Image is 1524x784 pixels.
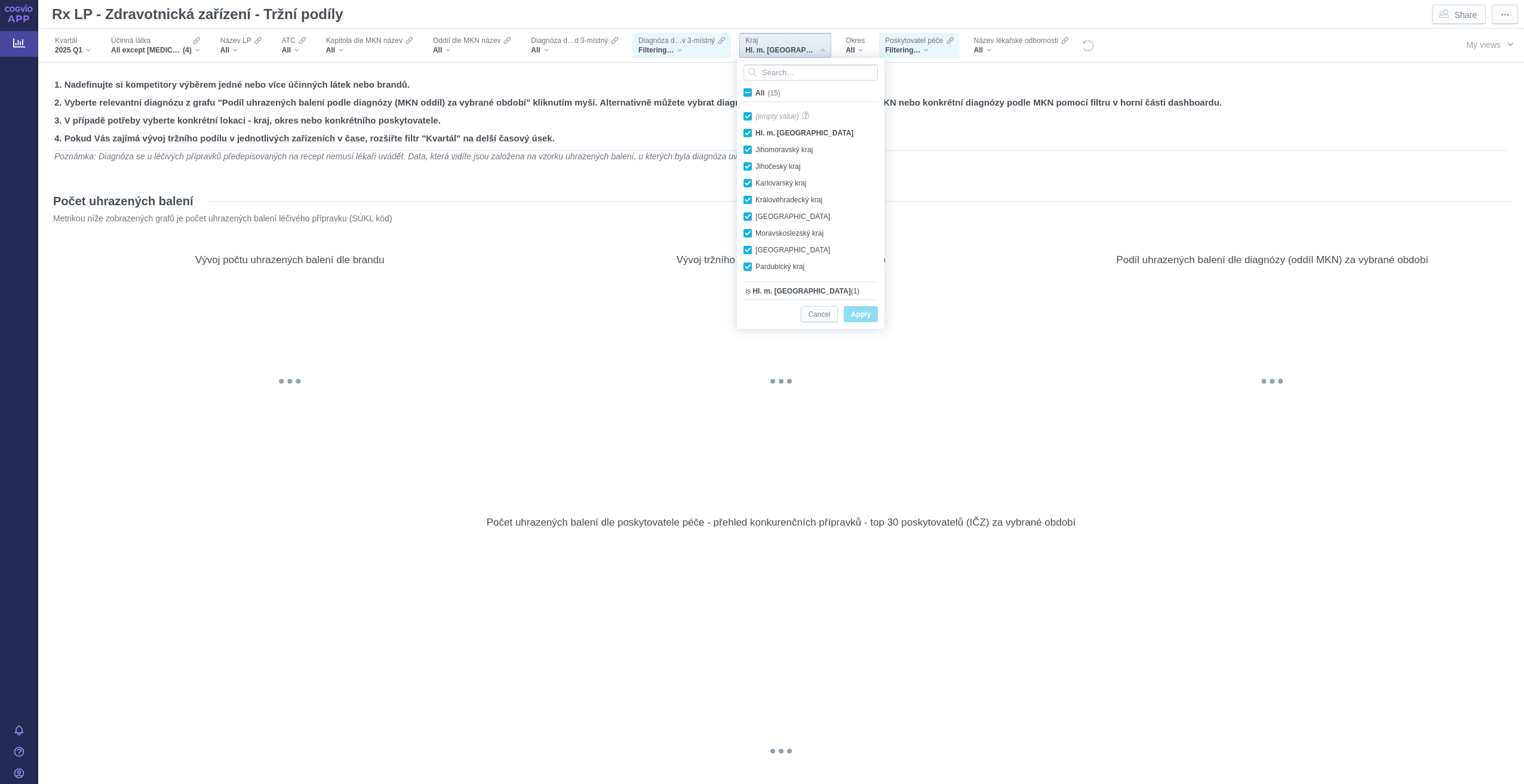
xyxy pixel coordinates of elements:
button: More actions [1492,5,1518,24]
p: Metrikou níže zobrazených grafů je počet uhrazených balení léčivého přípravku (SÚKL kód) [53,213,1436,224]
h2: 2. Vyberte relevantní diagnózu z grafu "Podíl uhrazených balení podle diagnózy (MKN oddíl) za vyb... [54,97,1508,109]
button: Reset all filters [1081,39,1095,53]
span: All except [MEDICAL_DATA], [MEDICAL_DATA]-ETEXILÁT, [GEOGRAPHIC_DATA], [MEDICAL_DATA] [111,45,183,55]
div: More actions [514,227,536,249]
div: Název LPAll [214,33,268,58]
span: ⋯ [1501,9,1509,21]
div: Show as table [1469,490,1491,511]
div: More actions [1497,490,1518,511]
span: All [531,45,540,55]
h2: 3. V případě potřeby vyberte konkrétní lokaci - kraj, okres nebo konkrétního poskytovatele. [54,115,1508,126]
span: Oddíl dle MKN název [433,36,500,45]
div: Počet uhrazených balení dle poskytovatele péče - přehled konkurenčních přípravků - top 30 poskyto... [487,516,1076,529]
button: My views [1455,33,1524,55]
div: More actions [1497,227,1518,249]
div: Kapitola dle MKN názevAll [320,33,419,58]
span: Název LP [220,36,251,45]
span: All [433,45,442,55]
div: ATCAll [276,33,312,58]
span: Hl. m. [GEOGRAPHIC_DATA] [745,45,817,55]
span: My views [1466,40,1501,50]
span: Hl. m. [GEOGRAPHIC_DATA] [752,285,850,297]
div: Poskytovatel péčeFiltering… [879,33,959,58]
span: Kraj [745,36,758,45]
span: All [846,45,855,55]
span: Apply [851,307,871,322]
button: Apply [844,306,878,322]
h2: 1. Nadefinujte si kompetitory výběrem jedné nebo více účinných látek nebo brandů. [54,79,1508,91]
span: Diagnóza d…v 3-místný [638,36,715,45]
div: Diagnóza d…d 3-místnýAll [525,33,624,58]
button: Cancel [801,306,837,322]
button: Share dashboard [1432,5,1486,24]
div: Filters [47,29,1425,62]
div: Diagnóza d…v 3-místnýFiltering… [632,33,731,58]
span: Kvartál [55,36,77,45]
div: Vývoj tržního podílu (počet uhrazených balení) [677,254,886,266]
span: 2025 Q1 [55,45,82,55]
h1: Rx LP - Zdravotnická zařízení - Tržní podíly [47,2,349,26]
span: All [220,45,229,55]
div: Účinná látkaAll except [MEDICAL_DATA], [MEDICAL_DATA]-ETEXILÁT, [GEOGRAPHIC_DATA], [MEDICAL_DATA](4) [105,33,206,58]
h2: Počet uhrazených balení [53,193,193,209]
div: Show as table [487,227,508,249]
span: Název lékařské odbornosti [974,36,1058,45]
span: (4) [183,45,192,55]
span: ATC [282,36,296,45]
span: Kapitola dle MKN název [326,36,402,45]
span: All [974,45,983,55]
div: Show as table [1469,227,1491,249]
div: Podíl uhrazených balení dle diagnózy (oddíl MKN) za vybrané období [1116,254,1428,266]
input: Search attribute values [743,64,878,81]
span: Poskytovatel péče [885,36,943,45]
span: Filtering… [638,45,674,55]
span: Cancel [808,307,830,322]
div: (1) [752,285,859,297]
div: Show as table [978,227,999,249]
div: Oddíl dle MKN názevAll [427,33,517,58]
div: Název lékařské odbornostiAll [968,33,1074,58]
span: is [743,285,752,297]
div: Vývoj počtu uhrazených balení dle brandu [195,254,385,266]
div: Description [1442,227,1463,249]
div: OkresAll [840,33,871,58]
span: Účinná látka [111,36,150,45]
em: Poznámka: Diagnóza se u léčivých přípravků předepisovaných na recept nemusí lékaři uvádět. Data, ... [54,152,763,161]
span: All [282,45,291,55]
span: Okres [846,36,865,45]
div: Description [1442,490,1463,511]
span: Diagnóza d…d 3-místný [531,36,608,45]
span: Filtering… [885,45,920,55]
div: KrajHl. m. [GEOGRAPHIC_DATA] [739,33,831,58]
div: Kvartál2025 Q1 [49,33,97,58]
span: (15) [767,89,780,97]
span: All [326,45,335,55]
span: Share [1455,9,1477,21]
h2: 4. Pokud Vás zajímá vývoj tržního podílu v jednotlivých zařízeních v čase, rozšiřte filtr "Kvartá... [54,132,1508,144]
div: More actions [1005,227,1027,249]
